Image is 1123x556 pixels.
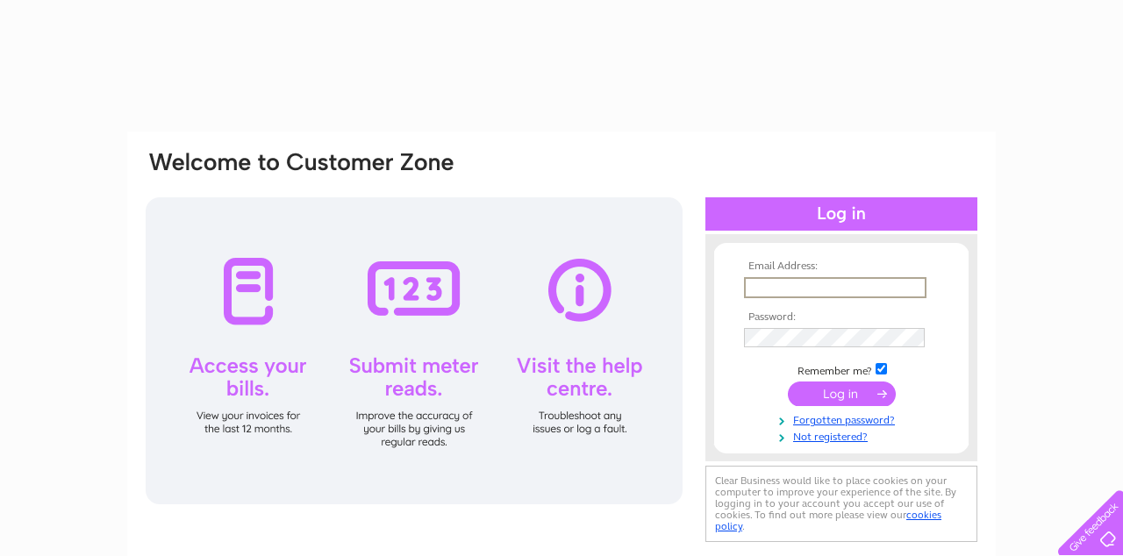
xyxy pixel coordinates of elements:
[715,509,941,532] a: cookies policy
[788,381,896,406] input: Submit
[740,260,943,273] th: Email Address:
[744,427,943,444] a: Not registered?
[705,466,977,542] div: Clear Business would like to place cookies on your computer to improve your experience of the sit...
[740,360,943,378] td: Remember me?
[744,410,943,427] a: Forgotten password?
[740,311,943,324] th: Password:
